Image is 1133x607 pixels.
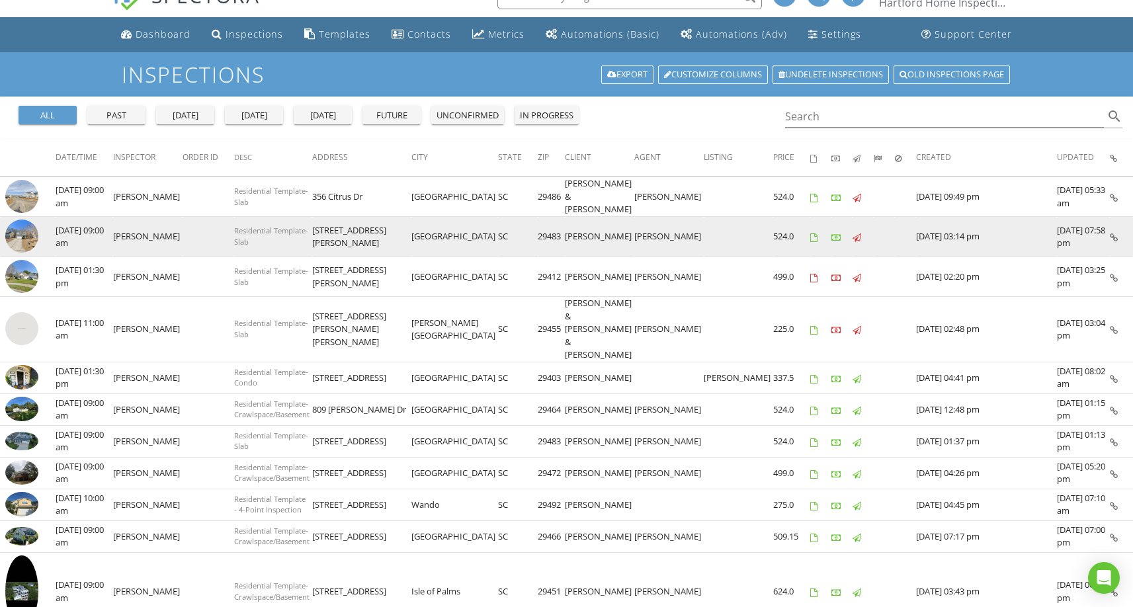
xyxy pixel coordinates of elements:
[498,217,538,257] td: SC
[1057,217,1110,257] td: [DATE] 07:58 pm
[312,425,411,457] td: [STREET_ADDRESS]
[565,362,634,393] td: [PERSON_NAME]
[5,220,38,253] img: streetview
[658,65,768,84] a: Customize Columns
[234,318,308,339] span: Residential Template- Slab
[498,139,538,176] th: State: Not sorted.
[5,260,38,293] img: streetview
[565,489,634,520] td: [PERSON_NAME]
[411,151,428,163] span: City
[803,22,866,47] a: Settings
[561,28,659,40] div: Automations (Basic)
[467,22,530,47] a: Metrics
[810,139,831,176] th: Agreements signed: Not sorted.
[498,425,538,457] td: SC
[916,425,1057,457] td: [DATE] 01:37 pm
[704,362,773,393] td: [PERSON_NAME]
[538,425,565,457] td: 29483
[498,520,538,552] td: SC
[206,22,288,47] a: Inspections
[565,457,634,489] td: [PERSON_NAME]
[312,457,411,489] td: [STREET_ADDRESS]
[498,297,538,362] td: SC
[226,28,283,40] div: Inspections
[634,425,704,457] td: [PERSON_NAME]
[538,297,565,362] td: 29455
[431,106,504,124] button: unconfirmed
[1057,489,1110,520] td: [DATE] 07:10 am
[540,22,665,47] a: Automations (Basic)
[113,489,183,520] td: [PERSON_NAME]
[821,28,861,40] div: Settings
[538,217,565,257] td: 29483
[935,28,1012,40] div: Support Center
[407,28,451,40] div: Contacts
[312,393,411,425] td: 809 [PERSON_NAME] Dr
[411,425,498,457] td: [GEOGRAPHIC_DATA]
[312,139,411,176] th: Address: Not sorted.
[916,393,1057,425] td: [DATE] 12:48 pm
[386,22,456,47] a: Contacts
[538,257,565,297] td: 29412
[565,217,634,257] td: [PERSON_NAME]
[5,365,38,389] img: 9354084%2Fcover_photos%2FbP0NkGkCeTSKLuhpyevE%2Fsmall.jpg
[56,139,113,176] th: Date/Time: Not sorted.
[565,297,634,362] td: [PERSON_NAME] & [PERSON_NAME] & [PERSON_NAME]
[234,186,308,207] span: Residential Template- Slab
[156,106,214,124] button: [DATE]
[916,139,1057,176] th: Created: Not sorted.
[113,217,183,257] td: [PERSON_NAME]
[1110,139,1133,176] th: Inspection Details: Not sorted.
[565,139,634,176] th: Client: Not sorted.
[234,152,252,162] span: Desc
[437,109,499,122] div: unconfirmed
[234,367,308,388] span: Residential Template- Condo
[773,151,794,163] span: Price
[785,106,1105,128] input: Search
[634,257,704,297] td: [PERSON_NAME]
[411,362,498,393] td: [GEOGRAPHIC_DATA]
[538,151,549,163] span: Zip
[56,217,113,257] td: [DATE] 09:00 am
[5,527,38,546] img: 9271028%2Fcover_photos%2FP9VakGcN1tbmjIvywna6%2Fsmall.jpg
[56,393,113,425] td: [DATE] 09:00 am
[565,520,634,552] td: [PERSON_NAME]
[56,177,113,217] td: [DATE] 09:00 am
[234,399,310,420] span: Residential Template- Crawlspace/Basement
[634,393,704,425] td: [PERSON_NAME]
[113,151,155,163] span: Inspector
[916,489,1057,520] td: [DATE] 04:45 pm
[1057,297,1110,362] td: [DATE] 03:04 pm
[319,28,370,40] div: Templates
[1057,362,1110,393] td: [DATE] 08:02 am
[234,462,310,483] span: Residential Template- Crawlspace/Basement
[1057,520,1110,552] td: [DATE] 07:00 pm
[773,457,810,489] td: 499.0
[1057,393,1110,425] td: [DATE] 01:15 pm
[56,362,113,393] td: [DATE] 01:30 pm
[411,520,498,552] td: [GEOGRAPHIC_DATA]
[56,520,113,552] td: [DATE] 09:00 am
[916,217,1057,257] td: [DATE] 03:14 pm
[5,460,38,485] img: 9323789%2Fcover_photos%2FgBPRhymaGVmkDGwU2lwq%2Fsmall.jpg
[634,177,704,217] td: [PERSON_NAME]
[498,457,538,489] td: SC
[294,106,352,124] button: [DATE]
[234,430,308,452] span: Residential Template- Slab
[161,109,209,122] div: [DATE]
[312,297,411,362] td: [STREET_ADDRESS][PERSON_NAME][PERSON_NAME]
[498,393,538,425] td: SC
[488,28,525,40] div: Metrics
[113,393,183,425] td: [PERSON_NAME]
[565,257,634,297] td: [PERSON_NAME]
[498,257,538,297] td: SC
[312,177,411,217] td: 356 Citrus Dr
[916,520,1057,552] td: [DATE] 07:17 pm
[773,489,810,520] td: 275.0
[916,177,1057,217] td: [DATE] 09:49 pm
[634,151,661,163] span: Agent
[538,177,565,217] td: 29486
[773,425,810,457] td: 524.0
[874,139,895,176] th: Submitted: Not sorted.
[916,362,1057,393] td: [DATE] 04:41 pm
